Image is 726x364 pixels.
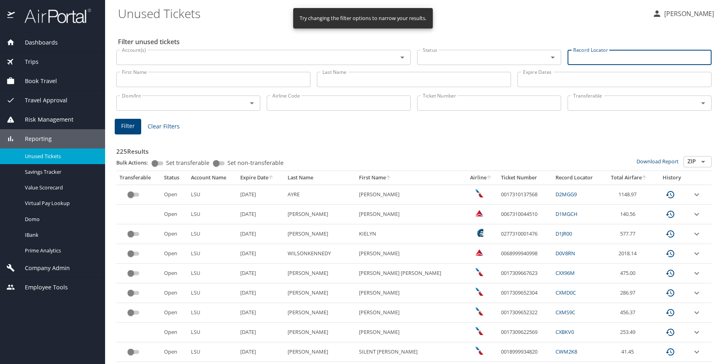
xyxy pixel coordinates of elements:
td: AYRE [284,185,355,204]
a: D1MGCH [556,210,577,218]
span: Risk Management [15,115,73,124]
button: sort [487,175,492,181]
td: [DATE] [237,323,284,342]
th: Record Locator [552,171,604,185]
span: Savings Tracker [25,168,95,176]
button: expand row [692,249,702,258]
button: expand row [692,288,702,298]
img: American Airlines [475,288,483,296]
td: Open [161,342,188,362]
td: 0017309622569 [498,323,552,342]
a: CXBKV0 [556,328,574,336]
span: Company Admin [15,264,70,272]
td: 0018999934820 [498,342,552,362]
span: Prime Analytics [25,247,95,254]
td: LSU [188,342,237,362]
td: [DATE] [237,303,284,323]
span: Set non-transferable [227,160,284,166]
td: [PERSON_NAME] [356,303,464,323]
td: [PERSON_NAME] [284,264,355,283]
td: [PERSON_NAME] [284,303,355,323]
td: [PERSON_NAME] [284,283,355,303]
a: D0V8RN [556,250,575,257]
td: SILENT [PERSON_NAME] [356,342,464,362]
h2: Filter unused tickets [118,35,713,48]
td: [PERSON_NAME] [PERSON_NAME] [356,264,464,283]
a: CXMS9C [556,309,575,316]
td: [PERSON_NAME] [356,323,464,342]
td: [DATE] [237,342,284,362]
td: LSU [188,323,237,342]
th: First Name [356,171,464,185]
td: [DATE] [237,224,284,244]
td: [PERSON_NAME] [356,205,464,224]
span: Value Scorecard [25,184,95,191]
th: History [655,171,689,185]
td: [DATE] [237,205,284,224]
td: Open [161,323,188,342]
td: Open [161,303,188,323]
div: Try changing the filter options to narrow your results. [300,10,426,26]
img: Delta Airlines [475,209,483,217]
p: Bulk Actions: [116,159,154,166]
td: 0017309667623 [498,264,552,283]
a: Download Report [637,158,679,165]
td: WILSONKENNEDY [284,244,355,264]
span: Reporting [15,134,52,143]
img: American Airlines [475,268,483,276]
td: Open [161,224,188,244]
td: KIELYN [356,224,464,244]
img: American Airlines [475,347,483,355]
td: 0068999940998 [498,244,552,264]
td: [DATE] [237,185,284,204]
td: 0067310044510 [498,205,552,224]
img: Delta Airlines [475,248,483,256]
td: LSU [188,264,237,283]
th: Expire Date [237,171,284,185]
span: Domo [25,216,95,223]
td: Open [161,185,188,204]
span: Travel Approval [15,96,67,105]
td: 1148.97 [604,185,655,204]
td: 0017309652322 [498,303,552,323]
button: expand row [692,327,702,337]
td: LSU [188,244,237,264]
td: LSU [188,283,237,303]
button: sort [268,175,274,181]
a: CXMD0C [556,289,576,296]
td: LSU [188,205,237,224]
td: Open [161,244,188,264]
th: Total Airfare [604,171,655,185]
td: [PERSON_NAME] [284,323,355,342]
td: LSU [188,185,237,204]
a: D1JR00 [556,230,572,237]
button: Open [698,156,709,167]
h1: Unused Tickets [118,1,646,26]
span: Book Travel [15,77,57,85]
img: American Airlines [475,307,483,315]
button: expand row [692,229,702,239]
td: Open [161,264,188,283]
th: Account Name [188,171,237,185]
td: 0017310137568 [498,185,552,204]
img: American Airlines [475,327,483,335]
img: airportal-logo.png [16,8,91,24]
th: Status [161,171,188,185]
a: D2MGG9 [556,191,577,198]
a: CWM2K8 [556,348,577,355]
td: [PERSON_NAME] [284,342,355,362]
th: Airline [464,171,498,185]
button: expand row [692,190,702,199]
td: [PERSON_NAME] [284,224,355,244]
td: 0277310001476 [498,224,552,244]
td: LSU [188,224,237,244]
img: Alaska Airlines [475,229,483,237]
td: Open [161,205,188,224]
span: Unused Tickets [25,153,95,160]
td: [PERSON_NAME] [356,244,464,264]
button: expand row [692,347,702,357]
td: [PERSON_NAME] [356,283,464,303]
td: 41.45 [604,342,655,362]
button: Open [698,98,709,109]
td: Open [161,283,188,303]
